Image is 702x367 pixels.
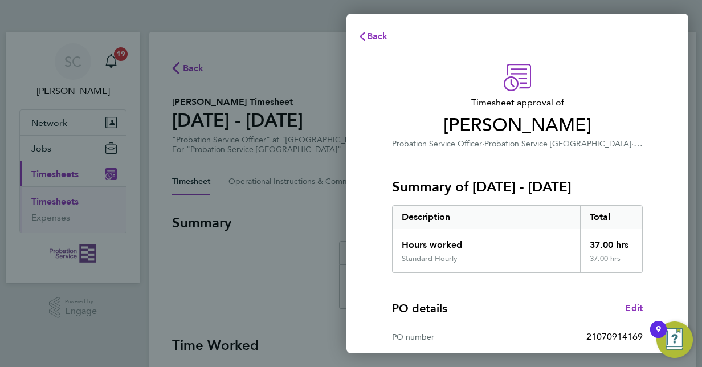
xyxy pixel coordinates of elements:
h3: Summary of [DATE] - [DATE] [392,178,643,196]
div: Standard Hourly [402,254,458,263]
span: [PERSON_NAME] [392,114,643,137]
span: Back [367,31,388,42]
div: Summary of 18 - 24 Aug 2025 [392,205,643,273]
button: Back [346,25,399,48]
span: Probation Service [GEOGRAPHIC_DATA] [484,139,631,149]
span: 21070914169 [586,331,643,342]
div: 9 [656,329,661,344]
div: 37.00 hrs [580,254,643,272]
div: Description [393,206,580,229]
span: Edit [625,303,643,313]
div: PO number [392,330,517,344]
div: Hours worked [393,229,580,254]
span: · [631,138,643,149]
div: 37.00 hrs [580,229,643,254]
a: Edit [625,301,643,315]
span: Timesheet approval of [392,96,643,109]
h4: PO details [392,300,447,316]
button: Open Resource Center, 9 new notifications [656,321,693,358]
span: · [482,139,484,149]
div: Total [580,206,643,229]
span: Probation Service Officer [392,139,482,149]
